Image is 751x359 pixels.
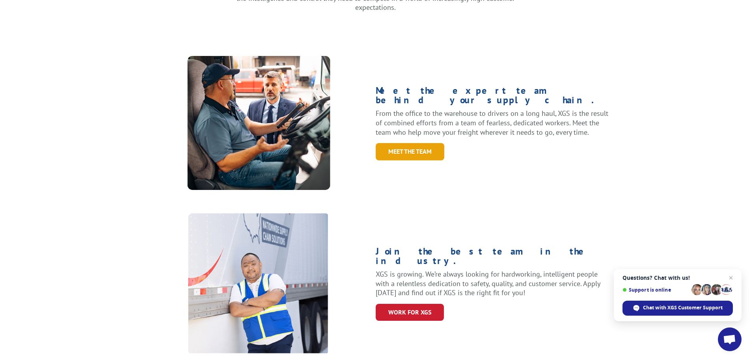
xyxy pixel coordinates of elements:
[187,56,330,190] img: XpressGlobal_MeettheTeam
[376,109,609,137] p: From the office to the warehouse to drivers on a long haul, XGS is the result of combined efforts...
[376,270,609,298] p: XGS is growing. We’re always looking for hardworking, intelligent people with a relentless dedica...
[622,275,733,281] span: Questions? Chat with us!
[622,287,689,293] span: Support is online
[622,301,733,316] span: Chat with XGS Customer Support
[718,327,742,351] a: Open chat
[376,247,609,270] h1: Join the best team in the industry.
[187,212,330,355] img: About
[376,143,444,160] a: Meet the Team
[643,304,723,311] span: Chat with XGS Customer Support
[376,86,609,109] h1: Meet the expert team behind your supply chain.
[376,304,444,321] a: WORK for xgs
